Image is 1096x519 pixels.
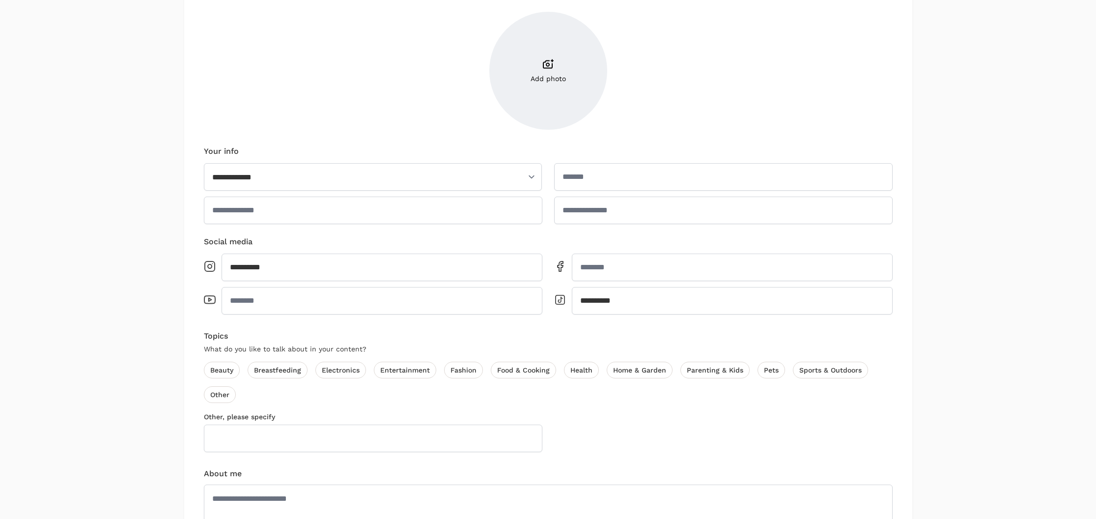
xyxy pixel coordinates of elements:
label: Entertainment [374,362,436,378]
label: Other, please specify [204,413,275,421]
label: Health [564,362,599,378]
label: Breastfeeding [248,362,308,378]
label: Pets [758,362,785,378]
h4: Topics [204,330,893,342]
label: Electronics [315,362,366,378]
label: About me [204,469,242,478]
span: Add photo [531,74,566,84]
label: Beauty [204,362,240,378]
h4: Social media [204,236,893,248]
label: Other [204,386,236,403]
label: Sports & Outdoors [793,362,868,378]
label: Parenting & Kids [680,362,750,378]
h4: Your info [204,145,239,157]
p: What do you like to talk about in your content? [204,344,893,354]
label: Food & Cooking [491,362,556,378]
label: Home & Garden [607,362,673,378]
label: Fashion [444,362,483,378]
